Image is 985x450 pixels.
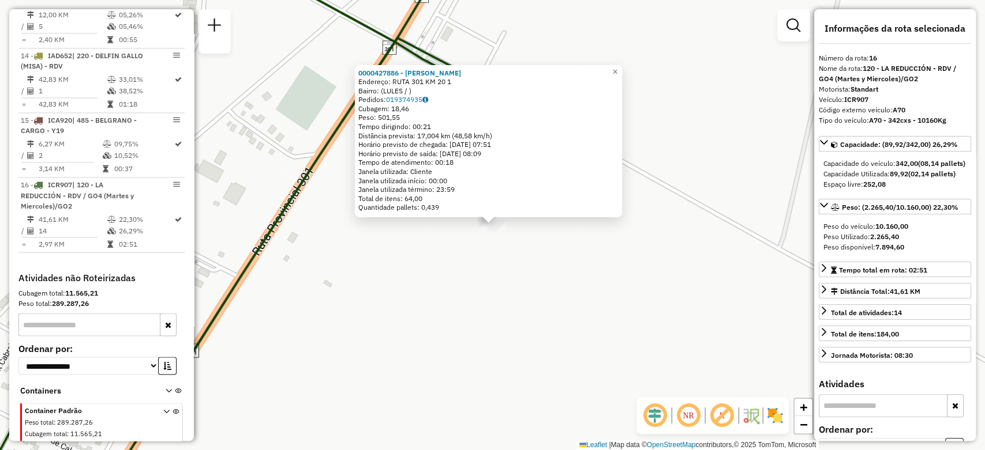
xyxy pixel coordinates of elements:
a: Peso: (2.265,40/10.160,00) 22,30% [819,199,971,214]
span: | 485 - BELGRANO - CARGO - Y19 [21,116,137,135]
div: Veículo: [819,94,971,105]
div: Horário previsto de saída: [DATE] 08:09 [358,149,619,158]
div: Capacidade: (89,92/342,00) 26,29% [819,154,971,194]
span: + [800,400,807,414]
td: 1 [38,85,106,97]
div: Nome da rota: [819,63,971,84]
i: % de utilização do peso [107,76,115,83]
div: Janela utilizada término: 23:59 [358,185,619,194]
div: Número da rota: [819,53,971,63]
span: Peso total [25,418,54,426]
td: = [21,99,27,110]
strong: (02,14 pallets) [908,169,956,178]
td: 09,75% [114,138,174,150]
img: Fluxo de ruas [741,406,760,425]
button: Ordem crescente [158,357,177,375]
span: : [67,429,69,437]
td: 10,52% [114,150,174,161]
label: Ordenar por: [18,341,185,355]
div: Tempo de atendimento: 00:18 [358,69,619,213]
td: 12,00 KM [38,9,106,21]
td: 33,01% [118,74,174,85]
h4: Atividades [819,379,971,390]
span: − [800,417,807,432]
em: Opções [173,116,180,123]
a: Zoom in [795,399,812,416]
i: Total de Atividades [27,23,34,30]
td: 01:18 [118,99,174,110]
span: ICR907 [48,180,72,189]
td: / [21,85,27,97]
div: Bairro: (LULES / ) [358,86,619,96]
strong: 7.894,60 [875,243,904,251]
div: Distância prevista: 17,004 km (48,58 km/h) [358,131,619,141]
i: Tempo total em rota [103,165,108,172]
span: Container Padrão [25,405,149,415]
a: 019374935 [386,95,428,104]
td: 42,83 KM [38,74,106,85]
td: = [21,163,27,175]
strong: 252,08 [863,180,886,188]
i: Rota otimizada [175,215,182,222]
td: = [21,34,27,46]
i: % de utilização do peso [103,141,111,148]
div: Tipo do veículo: [819,115,971,126]
i: Tempo total em rota [107,36,113,43]
td: 41,61 KM [38,213,106,225]
span: Peso do veículo: [823,222,908,230]
strong: Standart [851,85,878,93]
strong: 14 [894,308,902,317]
a: Total de itens:184,00 [819,326,971,341]
span: Peso: (2.265,40/10.160,00) 22,30% [842,203,958,211]
td: 38,52% [118,85,174,97]
td: 02:51 [118,238,174,249]
span: Total de atividades: [831,308,902,317]
td: / [21,225,27,236]
strong: (08,14 pallets) [918,159,965,168]
a: Leaflet [579,441,607,449]
i: % de utilização da cubagem [107,23,115,30]
td: 5 [38,21,106,32]
div: Capacidade Utilizada: [823,169,967,179]
span: Total de atividades/pedidos [25,440,102,448]
em: Opções [173,52,180,59]
strong: 89,92 [890,169,908,178]
div: Janela utilizada: Cliente [358,167,619,176]
em: Opções [173,181,180,188]
div: Jornada Motorista: 08:30 [831,350,913,361]
span: Cubagem: 18,46 [358,104,409,113]
i: Rota otimizada [175,76,182,83]
td: 6,27 KM [38,138,102,150]
span: IAD652 [48,51,72,60]
img: Exibir/Ocultar setores [766,406,784,425]
i: % de utilização da cubagem [107,88,115,94]
strong: 289.287,26 [52,298,89,307]
div: Peso Utilizado: [823,232,967,242]
a: Total de atividades:14 [819,304,971,320]
div: Map data © contributors,© 2025 TomTom, Microsoft [576,440,819,450]
td: / [21,21,27,32]
span: : [102,440,104,448]
a: Capacidade: (89,92/342,00) 26,29% [819,136,971,152]
a: Jornada Motorista: 08:30 [819,347,971,362]
strong: 342,00 [896,159,918,168]
i: % de utilização do peso [107,12,115,18]
strong: 2.265,40 [870,232,899,241]
td: 3,14 KM [38,163,102,175]
span: 15 - [21,116,137,135]
a: 0000427886 - [PERSON_NAME] [358,69,461,77]
a: Distância Total:41,61 KM [819,283,971,298]
i: Tempo total em rota [107,101,113,108]
span: Cubagem total [25,429,67,437]
td: 00:37 [114,163,174,175]
div: Pedidos: [358,95,619,104]
td: 00:55 [118,34,174,46]
i: % de utilização da cubagem [103,152,111,159]
span: ICA920 [48,116,72,124]
td: 2 [38,150,102,161]
strong: A70 - 342cxs - 10160Kg [869,116,946,124]
span: Containers [20,384,151,396]
div: Capacidade do veículo: [823,158,967,169]
i: Observações [422,96,428,103]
